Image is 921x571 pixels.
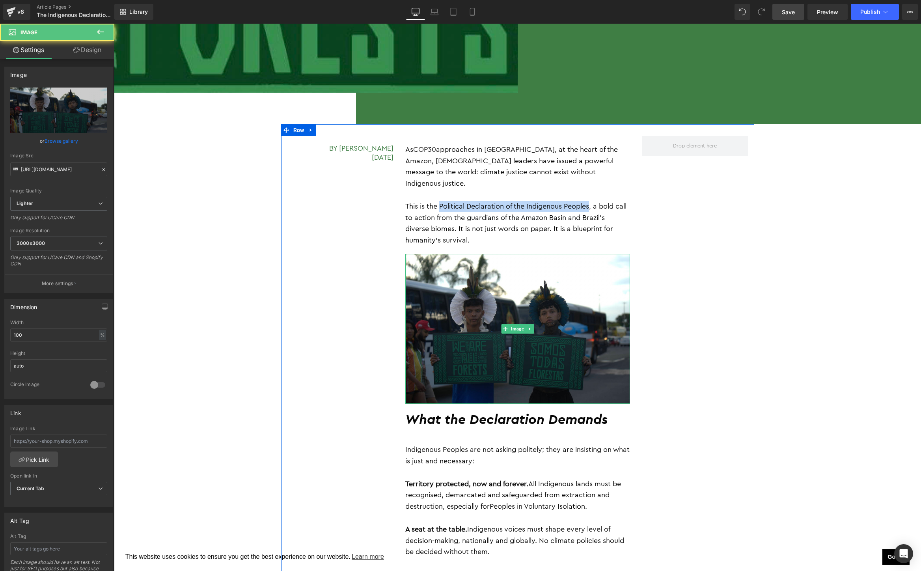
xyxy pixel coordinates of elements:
[45,134,78,148] a: Browse gallery
[129,8,148,15] span: Library
[299,122,322,129] a: COP30
[10,254,107,272] div: Only support for UCare CDN and Shopify CDN
[291,388,516,405] h2: What the Declaration Demands
[406,4,425,20] a: Desktop
[807,4,848,20] a: Preview
[735,4,750,20] button: Undo
[395,300,412,310] span: Image
[444,4,463,20] a: Tablet
[894,544,913,563] div: Open Intercom Messenger
[10,153,107,159] div: Image Src
[10,473,107,479] div: Open link In
[10,381,82,390] div: Circle Image
[59,41,116,59] a: Design
[10,188,107,194] div: Image Quality
[860,9,880,15] span: Publish
[291,420,516,443] p: Indigenous Peoples are not asking politely; they are insisting on what is just and necessary:
[177,101,192,112] span: Row
[99,330,106,340] div: %
[412,300,420,310] a: Expand / Collapse
[10,215,107,226] div: Only support for UCare CDN
[37,12,112,18] span: The Indigenous Declaration – Survival Depends On It
[10,162,107,176] input: Link
[291,457,414,464] strong: Territory protected, now and forever.
[10,67,27,78] div: Image
[16,7,26,17] div: v6
[10,435,107,448] input: https://your-shop.myshopify.com
[3,4,30,20] a: v6
[17,240,45,246] b: 3000x3000
[851,4,899,20] button: Publish
[10,228,107,233] div: Image Resolution
[10,542,107,555] input: Your alt tags go here
[17,485,45,491] b: Current Tab
[425,4,444,20] a: Laptop
[902,4,918,20] button: More
[817,8,838,16] span: Preview
[376,479,471,486] a: Peoples in Voluntary Isolation
[21,29,37,35] span: Image
[5,274,113,293] button: More settings
[114,4,153,20] a: New Library
[10,405,21,416] div: Link
[291,120,516,166] p: As approaches in [GEOGRAPHIC_DATA], at the heart of the Amazon, [DEMOGRAPHIC_DATA] leaders have i...
[782,8,795,16] span: Save
[753,4,769,20] button: Redo
[37,4,127,10] a: Article Pages
[42,280,73,287] p: More settings
[10,328,107,341] input: auto
[10,137,107,145] div: or
[10,359,107,372] input: auto
[291,502,353,509] strong: A seat at the table.
[463,4,482,20] a: Mobile
[291,177,516,222] p: This is the Political Declaration of the Indigenous Peoples, a bold call to action from the guard...
[10,299,37,310] div: Dimension
[10,534,107,539] div: Alt Tag
[291,455,516,489] p: All Indigenous lands must be recognised, demarcated and safeguarded from extraction and destructi...
[10,513,29,524] div: Alt Tag
[10,426,107,431] div: Image Link
[10,320,107,325] div: Width
[17,200,33,206] b: Lighter
[10,452,58,467] a: Pick Link
[291,500,516,534] p: Indigenous voices must shape every level of decision-making, nationally and globally. No climate ...
[173,120,280,139] h5: By [PERSON_NAME] [DATE]
[10,351,107,356] div: Height
[192,101,202,112] a: Expand / Collapse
